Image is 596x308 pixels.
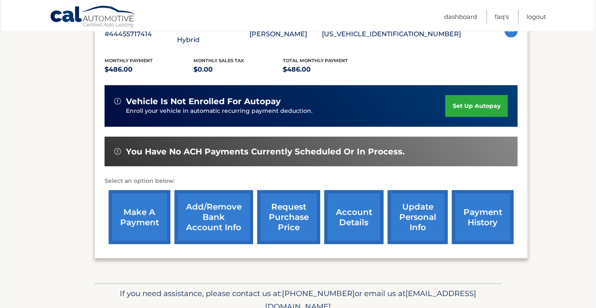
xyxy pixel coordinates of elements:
a: FAQ's [495,10,509,23]
span: Monthly Payment [105,58,153,63]
span: Monthly sales Tax [194,58,244,63]
a: Add/Remove bank account info [175,190,253,244]
a: update personal info [388,190,448,244]
a: Logout [526,10,546,23]
img: alert-white.svg [114,148,121,155]
p: $486.00 [283,64,372,75]
span: vehicle is not enrolled for autopay [126,96,281,107]
a: Dashboard [444,10,477,23]
p: $0.00 [194,64,283,75]
p: Select an option below: [105,176,518,186]
a: set up autopay [445,95,508,117]
p: #44455717414 [105,28,177,40]
a: make a payment [109,190,170,244]
p: 2024 Honda Accord Hybrid [177,23,249,46]
span: [PHONE_NUMBER] [282,289,355,298]
p: $486.00 [105,64,194,75]
p: [US_VEHICLE_IDENTIFICATION_NUMBER] [322,28,461,40]
a: request purchase price [257,190,320,244]
p: [PERSON_NAME] [249,28,322,40]
a: account details [324,190,384,244]
img: alert-white.svg [114,98,121,105]
a: Cal Automotive [50,5,136,29]
span: Total Monthly Payment [283,58,348,63]
p: Enroll your vehicle in automatic recurring payment deduction. [126,107,445,116]
a: payment history [452,190,514,244]
span: You have no ACH payments currently scheduled or in process. [126,147,405,157]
